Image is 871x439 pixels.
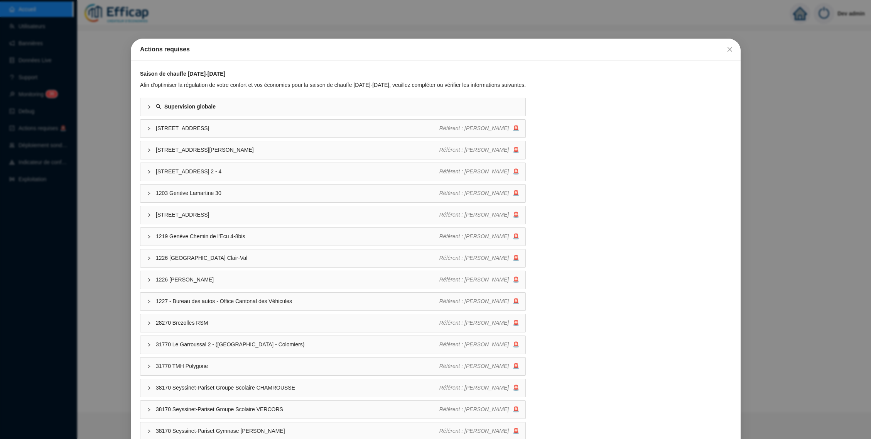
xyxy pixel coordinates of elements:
[147,386,151,390] span: collapsed
[156,211,439,219] span: [STREET_ADDRESS]
[439,298,509,304] span: Référent : [PERSON_NAME]
[439,385,509,391] span: Référent : [PERSON_NAME]
[140,336,525,354] div: 31770 Le Garroussal 2 - ([GEOGRAPHIC_DATA] - Colomiers)Référent : [PERSON_NAME]🚨
[164,103,216,110] strong: Supervision globale
[140,45,731,54] div: Actions requises
[439,147,509,153] span: Référent : [PERSON_NAME]
[156,362,439,370] span: 31770 TMH Polygone
[439,341,519,349] div: 🚨
[147,407,151,412] span: collapsed
[140,293,525,310] div: 1227 - Bureau des autos - Office Cantonal des VéhiculesRéférent : [PERSON_NAME]🚨
[156,319,439,327] span: 28270 Brezolles RSM
[439,428,509,434] span: Référent : [PERSON_NAME]
[147,148,151,153] span: collapsed
[156,341,439,349] span: 31770 Le Garroussal 2 - ([GEOGRAPHIC_DATA] - Colomiers)
[140,185,525,202] div: 1203 Genève Lamartine 30Référent : [PERSON_NAME]🚨
[156,232,439,241] span: 1219 Genève Chemin de l'Ecu 4-8bis
[147,191,151,196] span: collapsed
[439,406,509,412] span: Référent : [PERSON_NAME]
[140,271,525,289] div: 1226 [PERSON_NAME]Référent : [PERSON_NAME]🚨
[439,146,519,154] div: 🚨
[439,124,519,132] div: 🚨
[156,104,161,109] span: search
[439,232,519,241] div: 🚨
[156,146,439,154] span: [STREET_ADDRESS][PERSON_NAME]
[147,105,151,109] span: collapsed
[147,169,151,174] span: collapsed
[147,213,151,217] span: collapsed
[156,124,439,132] span: [STREET_ADDRESS]
[439,211,519,219] div: 🚨
[147,342,151,347] span: collapsed
[156,276,439,284] span: 1226 [PERSON_NAME]
[156,297,439,305] span: 1227 - Bureau des autos - Office Cantonal des Véhicules
[147,429,151,434] span: collapsed
[439,384,519,392] div: 🚨
[147,278,151,282] span: collapsed
[439,189,519,197] div: 🚨
[439,255,509,261] span: Référent : [PERSON_NAME]
[147,256,151,261] span: collapsed
[439,405,519,414] div: 🚨
[439,276,519,284] div: 🚨
[439,427,519,435] div: 🚨
[439,168,519,176] div: 🚨
[140,98,525,116] div: Supervision globale
[147,364,151,369] span: collapsed
[140,314,525,332] div: 28270 Brezolles RSMRéférent : [PERSON_NAME]🚨
[726,46,733,53] span: close
[439,341,509,347] span: Référent : [PERSON_NAME]
[723,46,736,53] span: Fermer
[439,254,519,262] div: 🚨
[156,427,439,435] span: 38170 Seyssinet-Pariset Gymnase [PERSON_NAME]
[140,71,225,77] strong: Saison de chauffe [DATE]-[DATE]
[156,254,439,262] span: 1226 [GEOGRAPHIC_DATA] Clair-Val
[156,384,439,392] span: 38170 Seyssinet-Pariset Groupe Scolaire CHAMROUSSE
[439,168,509,175] span: Référent : [PERSON_NAME]
[156,168,439,176] span: [STREET_ADDRESS] 2 - 4
[439,276,509,283] span: Référent : [PERSON_NAME]
[439,319,519,327] div: 🚨
[439,363,509,369] span: Référent : [PERSON_NAME]
[439,125,509,131] span: Référent : [PERSON_NAME]
[140,358,525,375] div: 31770 TMH PolygoneRéférent : [PERSON_NAME]🚨
[439,297,519,305] div: 🚨
[439,212,509,218] span: Référent : [PERSON_NAME]
[140,81,526,89] div: Afin d'optimiser la régulation de votre confort et vos économies pour la saison de chauffe [DATE]...
[140,228,525,246] div: 1219 Genève Chemin de l'Ecu 4-8bisRéférent : [PERSON_NAME]🚨
[140,163,525,181] div: [STREET_ADDRESS] 2 - 4Référent : [PERSON_NAME]🚨
[147,321,151,325] span: collapsed
[156,189,439,197] span: 1203 Genève Lamartine 30
[147,126,151,131] span: collapsed
[439,320,509,326] span: Référent : [PERSON_NAME]
[723,43,736,56] button: Close
[140,206,525,224] div: [STREET_ADDRESS]Référent : [PERSON_NAME]🚨
[439,190,509,196] span: Référent : [PERSON_NAME]
[140,401,525,419] div: 38170 Seyssinet-Pariset Groupe Scolaire VERCORSRéférent : [PERSON_NAME]🚨
[147,299,151,304] span: collapsed
[140,141,525,159] div: [STREET_ADDRESS][PERSON_NAME]Référent : [PERSON_NAME]🚨
[439,362,519,370] div: 🚨
[140,379,525,397] div: 38170 Seyssinet-Pariset Groupe Scolaire CHAMROUSSERéférent : [PERSON_NAME]🚨
[147,234,151,239] span: collapsed
[439,233,509,239] span: Référent : [PERSON_NAME]
[140,120,525,137] div: [STREET_ADDRESS]Référent : [PERSON_NAME]🚨
[156,405,439,414] span: 38170 Seyssinet-Pariset Groupe Scolaire VERCORS
[140,249,525,267] div: 1226 [GEOGRAPHIC_DATA] Clair-ValRéférent : [PERSON_NAME]🚨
